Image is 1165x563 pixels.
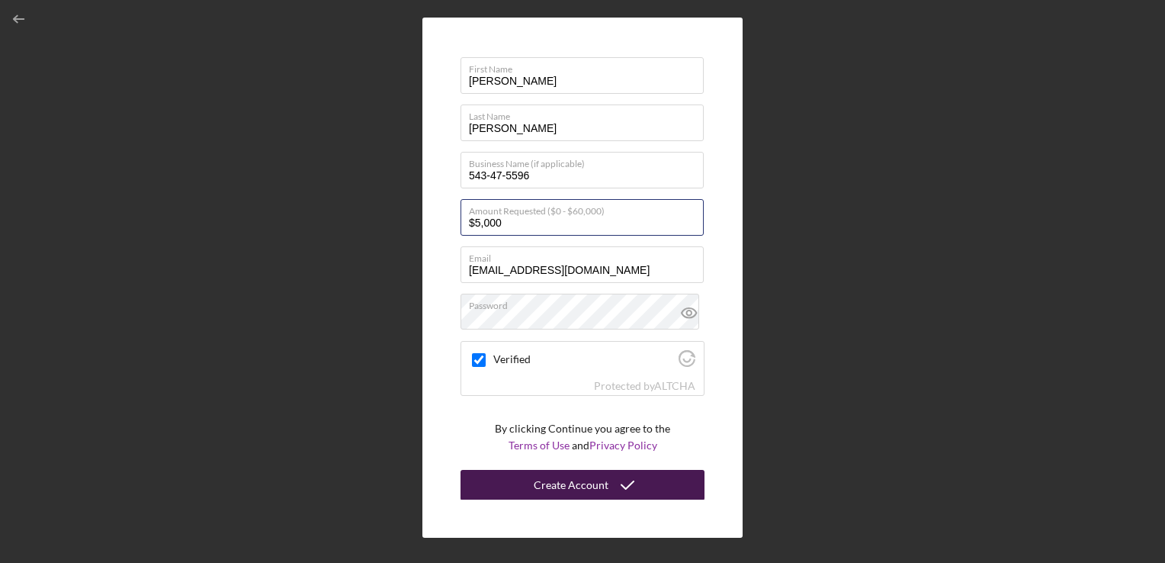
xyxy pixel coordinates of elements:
label: Last Name [469,105,704,122]
a: Visit Altcha.org [654,379,695,392]
div: Create Account [534,470,608,500]
div: Protected by [594,380,695,392]
label: Business Name (if applicable) [469,153,704,169]
label: First Name [469,58,704,75]
a: Visit Altcha.org [679,356,695,369]
p: By clicking Continue you agree to the and [495,420,670,455]
label: Email [469,247,704,264]
a: Terms of Use [509,439,570,452]
label: Amount Requested ($0 - $60,000) [469,200,704,217]
a: Privacy Policy [589,439,657,452]
button: Create Account [461,470,704,500]
label: Password [469,294,704,311]
label: Verified [493,353,674,365]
